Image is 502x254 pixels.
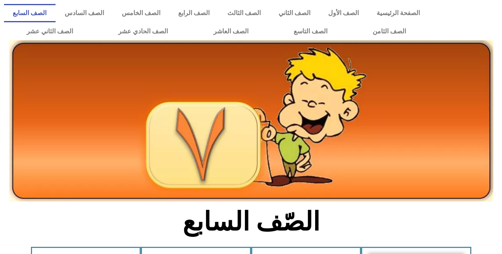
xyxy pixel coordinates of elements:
[191,22,271,41] a: الصف العاشر
[218,4,269,22] a: الصف الثالث
[4,4,56,22] a: الصف السابع
[120,206,382,237] h2: الصّف السابع
[319,4,367,22] a: الصف الأول
[350,22,429,41] a: الصف الثامن
[269,4,319,22] a: الصف الثاني
[367,4,429,22] a: الصفحة الرئيسية
[4,22,96,41] a: الصف الثاني عشر
[271,22,350,41] a: الصف التاسع
[113,4,169,22] a: الصف الخامس
[169,4,218,22] a: الصف الرابع
[56,4,113,22] a: الصف السادس
[96,22,190,41] a: الصف الحادي عشر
